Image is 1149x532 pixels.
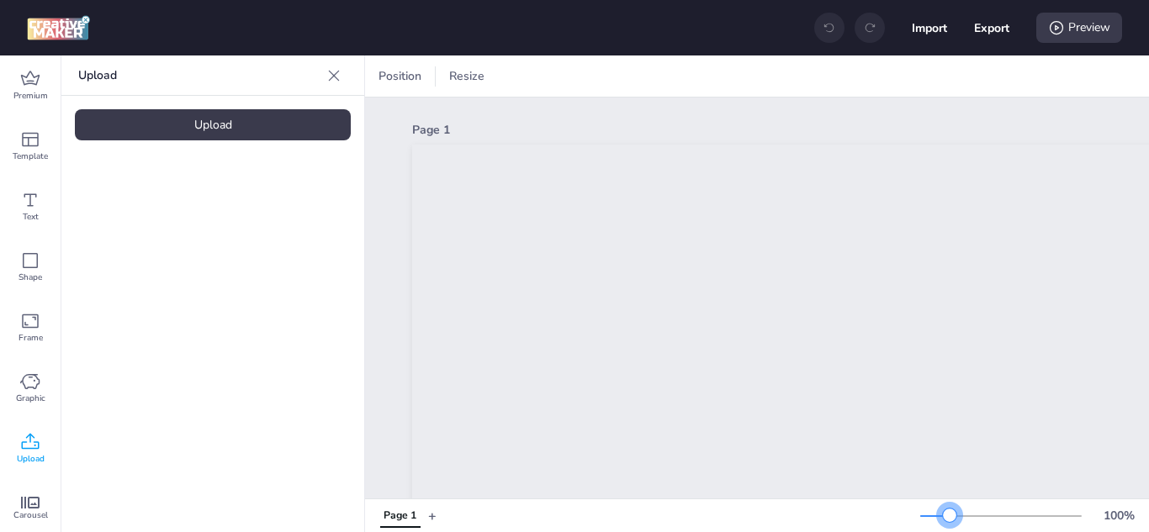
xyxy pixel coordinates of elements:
div: Preview [1036,13,1122,43]
span: Shape [19,271,42,284]
div: Tabs [372,501,428,530]
span: Upload [17,452,45,466]
p: Upload [78,55,320,96]
span: Graphic [16,392,45,405]
div: Page 1 [384,508,416,524]
span: Frame [19,331,43,345]
span: Resize [446,67,488,85]
span: Premium [13,89,48,103]
button: + [428,501,437,530]
div: 100 % [1099,507,1139,524]
button: Import [912,10,947,45]
span: Carousel [13,508,48,522]
div: Page 1 [412,121,1139,139]
span: Position [375,67,425,85]
span: Text [23,210,39,224]
span: Template [13,150,48,163]
button: Export [974,10,1009,45]
div: Upload [75,109,351,140]
img: logo Creative Maker [27,15,90,40]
